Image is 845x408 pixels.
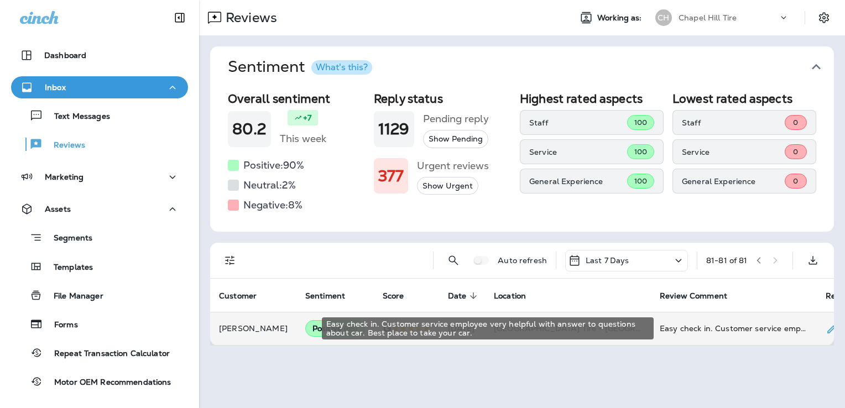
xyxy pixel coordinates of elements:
[305,291,359,301] span: Sentiment
[219,249,241,271] button: Filters
[228,92,365,106] h2: Overall sentiment
[494,291,526,301] span: Location
[660,323,808,334] div: Easy check in. Customer service employee very helpful with answer to questions about car. Best pl...
[210,87,834,232] div: SentimentWhat's this?
[11,133,188,156] button: Reviews
[793,118,798,127] span: 0
[793,147,798,156] span: 0
[11,341,188,364] button: Repeat Transaction Calculator
[423,110,489,128] h5: Pending reply
[11,284,188,307] button: File Manager
[374,92,511,106] h2: Reply status
[383,291,419,301] span: Score
[529,118,627,127] p: Staff
[243,176,296,194] h5: Neutral: 2 %
[11,255,188,278] button: Templates
[679,13,737,22] p: Chapel Hill Tire
[498,256,547,265] p: Auto refresh
[682,148,785,156] p: Service
[442,249,465,271] button: Search Reviews
[11,44,188,66] button: Dashboard
[378,167,404,185] h1: 377
[529,177,627,186] p: General Experience
[316,63,368,72] div: What's this?
[11,312,188,336] button: Forms
[303,112,311,123] p: +7
[494,291,540,301] span: Location
[322,317,654,339] div: Easy check in. Customer service employee very helpful with answer to questions about car. Best pl...
[11,104,188,127] button: Text Messages
[682,177,785,186] p: General Experience
[243,196,302,214] h5: Negative: 8 %
[11,166,188,188] button: Marketing
[417,157,489,175] h5: Urgent reviews
[164,7,195,29] button: Collapse Sidebar
[219,46,843,87] button: SentimentWhat's this?
[43,320,78,331] p: Forms
[305,291,345,301] span: Sentiment
[383,291,404,301] span: Score
[672,92,816,106] h2: Lowest rated aspects
[586,256,629,265] p: Last 7 Days
[634,147,647,156] span: 100
[43,349,170,359] p: Repeat Transaction Calculator
[660,291,727,301] span: Review Comment
[243,156,304,174] h5: Positive: 90 %
[597,13,644,23] span: Working as:
[43,112,110,122] p: Text Messages
[660,291,742,301] span: Review Comment
[45,83,66,92] p: Inbox
[378,120,410,138] h1: 1129
[793,176,798,186] span: 0
[43,378,171,388] p: Motor OEM Recommendations
[43,291,103,302] p: File Manager
[44,51,86,60] p: Dashboard
[11,76,188,98] button: Inbox
[219,291,257,301] span: Customer
[232,120,267,138] h1: 80.2
[45,205,71,213] p: Assets
[802,249,824,271] button: Export as CSV
[311,60,372,75] button: What's this?
[43,233,92,244] p: Segments
[634,118,647,127] span: 100
[423,130,488,148] button: Show Pending
[219,291,271,301] span: Customer
[520,92,664,106] h2: Highest rated aspects
[439,312,486,345] td: [DATE]
[11,198,188,220] button: Assets
[529,148,627,156] p: Service
[43,263,93,273] p: Templates
[448,291,481,301] span: Date
[11,370,188,393] button: Motor OEM Recommendations
[448,291,467,301] span: Date
[221,9,277,26] p: Reviews
[11,226,188,249] button: Segments
[219,324,288,333] p: [PERSON_NAME]
[634,176,647,186] span: 100
[814,8,834,28] button: Settings
[45,172,84,181] p: Marketing
[706,256,748,265] div: 81 - 81 of 81
[682,118,785,127] p: Staff
[43,140,85,151] p: Reviews
[655,9,672,26] div: CH
[280,130,326,148] h5: This week
[417,177,478,195] button: Show Urgent
[305,320,365,337] div: Positive
[228,57,372,76] h1: Sentiment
